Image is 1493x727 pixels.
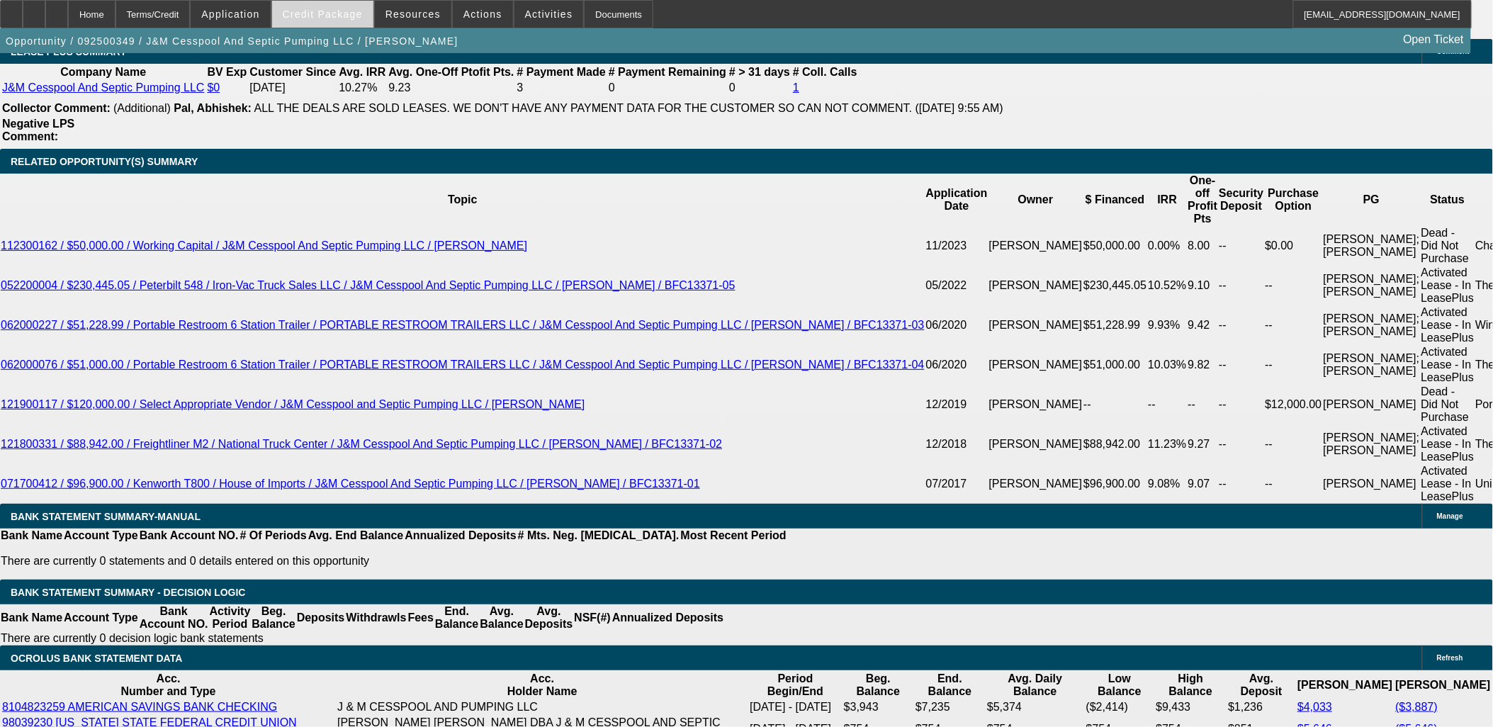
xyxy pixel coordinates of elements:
[2,102,111,114] b: Collector Comment:
[338,81,386,95] td: 10.27%
[1421,385,1475,424] td: Dead - Did Not Purchase
[1265,226,1323,266] td: $0.00
[573,604,612,631] th: NSF(#)
[63,529,139,543] th: Account Type
[1218,226,1264,266] td: --
[1147,305,1187,345] td: 9.93%
[1437,512,1463,520] span: Manage
[1421,345,1475,385] td: Activated Lease - In LeasePlus
[1083,464,1147,504] td: $96,900.00
[251,604,295,631] th: Beg. Balance
[608,81,727,95] td: 0
[793,66,857,78] b: # Coll. Calls
[1323,305,1421,345] td: [PERSON_NAME]; [PERSON_NAME]
[925,226,988,266] td: 11/2023
[209,604,252,631] th: Activity Period
[1083,305,1147,345] td: $51,228.99
[201,9,259,20] span: Application
[254,102,1004,114] span: ALL THE DEALS ARE SOLD LEASES. WE DON'T HAVE ANY PAYMENT DATA FOR THE CUSTOMER SO CAN NOT COMMENT...
[525,9,573,20] span: Activities
[339,66,385,78] b: Avg. IRR
[207,66,247,78] b: BV Exp
[207,81,220,94] a: $0
[1,555,787,568] p: There are currently 0 statements and 0 details entered on this opportunity
[612,604,724,631] th: Annualized Deposits
[986,700,1084,714] td: $5,374
[1188,226,1219,266] td: 8.00
[388,66,514,78] b: Avg. One-Off Ptofit Pts.
[728,81,791,95] td: 0
[249,81,337,95] td: [DATE]
[1421,266,1475,305] td: Activated Lease - In LeasePlus
[139,604,209,631] th: Bank Account NO.
[1,279,736,291] a: 052200004 / $230,445.05 / Peterbilt 548 / Iron-Vac Truck Sales LLC / J&M Cesspool And Septic Pump...
[1218,305,1264,345] td: --
[1147,226,1187,266] td: 0.00%
[272,1,373,28] button: Credit Package
[463,9,502,20] span: Actions
[1218,385,1264,424] td: --
[729,66,790,78] b: # > 31 days
[1147,345,1187,385] td: 10.03%
[988,424,1083,464] td: [PERSON_NAME]
[517,529,680,543] th: # Mts. Neg. [MEDICAL_DATA].
[925,174,988,226] th: Application Date
[345,604,407,631] th: Withdrawls
[1,438,722,450] a: 121800331 / $88,942.00 / Freightliner M2 / National Truck Center / J&M Cesspool And Septic Pumpin...
[388,81,514,95] td: 9.23
[1218,345,1264,385] td: --
[2,118,74,142] b: Negative LPS Comment:
[1265,464,1323,504] td: --
[925,305,988,345] td: 06/2020
[1,239,527,252] a: 112300162 / $50,000.00 / Working Capital / J&M Cesspool And Septic Pumping LLC / [PERSON_NAME]
[453,1,513,28] button: Actions
[524,604,574,631] th: Avg. Deposits
[680,529,787,543] th: Most Recent Period
[191,1,270,28] button: Application
[925,424,988,464] td: 12/2018
[337,672,748,699] th: Acc. Holder Name
[988,305,1083,345] td: [PERSON_NAME]
[1437,654,1463,662] span: Refresh
[925,385,988,424] td: 12/2019
[1083,266,1147,305] td: $230,445.05
[1083,345,1147,385] td: $51,000.00
[2,81,204,94] a: J&M Cesspool And Septic Pumping LLC
[1265,174,1323,226] th: Purchase Option
[1156,672,1227,699] th: High Balance
[283,9,363,20] span: Credit Package
[1323,266,1421,305] td: [PERSON_NAME]; [PERSON_NAME]
[1218,464,1264,504] td: --
[11,511,201,522] span: BANK STATEMENT SUMMARY-MANUAL
[1323,464,1421,504] td: [PERSON_NAME]
[1147,266,1187,305] td: 10.52%
[63,604,139,631] th: Account Type
[1083,385,1147,424] td: --
[514,1,584,28] button: Activities
[1188,305,1219,345] td: 9.42
[1323,174,1421,226] th: PG
[925,266,988,305] td: 05/2022
[1228,700,1296,714] td: $1,236
[11,653,182,664] span: OCROLUS BANK STATEMENT DATA
[988,226,1083,266] td: [PERSON_NAME]
[1083,424,1147,464] td: $88,942.00
[1323,385,1421,424] td: [PERSON_NAME]
[793,81,799,94] a: 1
[1083,226,1147,266] td: $50,000.00
[1188,385,1219,424] td: --
[988,345,1083,385] td: [PERSON_NAME]
[749,700,842,714] td: [DATE] - [DATE]
[434,604,479,631] th: End. Balance
[988,464,1083,504] td: [PERSON_NAME]
[1228,672,1296,699] th: Avg. Deposit
[296,604,346,631] th: Deposits
[1,359,925,371] a: 062000076 / $51,000.00 / Portable Restroom 6 Station Trailer / PORTABLE RESTROOM TRAILERS LLC / J...
[1188,345,1219,385] td: 9.82
[1265,345,1323,385] td: --
[1395,672,1492,699] th: [PERSON_NAME]
[1218,266,1264,305] td: --
[404,529,517,543] th: Annualized Deposits
[308,529,405,543] th: Avg. End Balance
[250,66,337,78] b: Customer Since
